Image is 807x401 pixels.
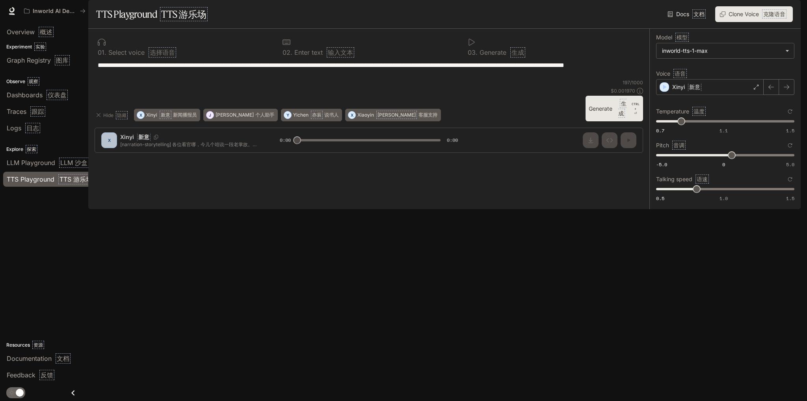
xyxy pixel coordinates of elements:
[618,100,627,117] font: 生成
[281,109,342,121] button: YYichen 亦辰说书人
[216,113,254,117] p: [PERSON_NAME]
[631,102,640,116] p: ⏎
[656,35,689,40] p: Model
[203,109,278,121] button: J[PERSON_NAME]个人助手
[20,3,89,19] button: All workspaces
[786,127,794,134] span: 1.5
[33,8,77,15] p: Inworld AI Demos
[345,109,441,121] button: XXiaoyin [PERSON_NAME]客服支持
[623,79,643,86] p: 197 / 1000
[146,113,171,117] p: Xinyi
[662,47,781,55] div: inworld-tts-1-max
[677,34,688,41] font: 模型
[284,109,291,121] div: Y
[672,83,701,91] p: Xinyi
[150,48,175,56] font: 选择语音
[348,109,355,121] div: X
[656,109,706,114] p: Temperature
[786,141,794,150] button: Reset to default
[161,112,170,118] font: 新意
[720,127,728,134] span: 1.1
[694,11,705,17] font: 文档
[312,112,322,118] font: 亦辰
[478,49,525,56] p: Generate
[328,48,353,56] font: 输入文本
[137,109,144,121] div: X
[697,176,708,182] font: 语速
[324,113,338,117] p: 说书人
[656,195,664,202] span: 0.5
[292,49,354,56] p: Enter text
[293,113,323,117] p: Yichen
[206,109,214,121] div: J
[656,71,687,76] p: Voice
[656,161,667,168] span: -5.0
[377,112,416,118] font: [PERSON_NAME]
[786,107,794,116] button: Reset to default
[117,112,126,118] font: 隐藏
[786,195,794,202] span: 1.5
[173,113,197,117] p: 新闻播报员
[689,84,700,90] font: 新意
[511,48,524,56] font: 生成
[418,113,437,117] p: 客服支持
[656,127,664,134] span: 0.7
[786,161,794,168] span: 5.0
[666,6,709,22] a: Docs 文档
[675,70,686,77] font: 语音
[283,49,292,56] p: 0 2 .
[656,43,794,58] div: inworld-tts-1-max
[255,113,274,117] p: 个人助手
[786,175,794,184] button: Reset to default
[715,6,793,22] button: Clone Voice 克隆语音
[694,108,705,115] font: 温度
[468,49,478,56] p: 0 3 .
[656,176,709,182] p: Talking speed
[656,143,686,148] p: Pitch
[161,8,206,20] font: TTS 游乐场
[134,109,200,121] button: XXinyi 新意新闻播报员
[96,6,208,22] h1: TTS Playground
[357,113,417,117] p: Xiaoyin
[763,11,785,17] font: 克隆语音
[95,109,131,121] button: Hide 隐藏
[106,49,176,56] p: Select voice
[611,87,635,94] p: $ 0.001970
[673,142,684,149] font: 音调
[586,96,643,121] button: Generate 生成CTRL +⏎
[722,161,725,168] span: 0
[720,195,728,202] span: 1.0
[631,102,640,111] p: CTRL +
[98,49,106,56] p: 0 1 .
